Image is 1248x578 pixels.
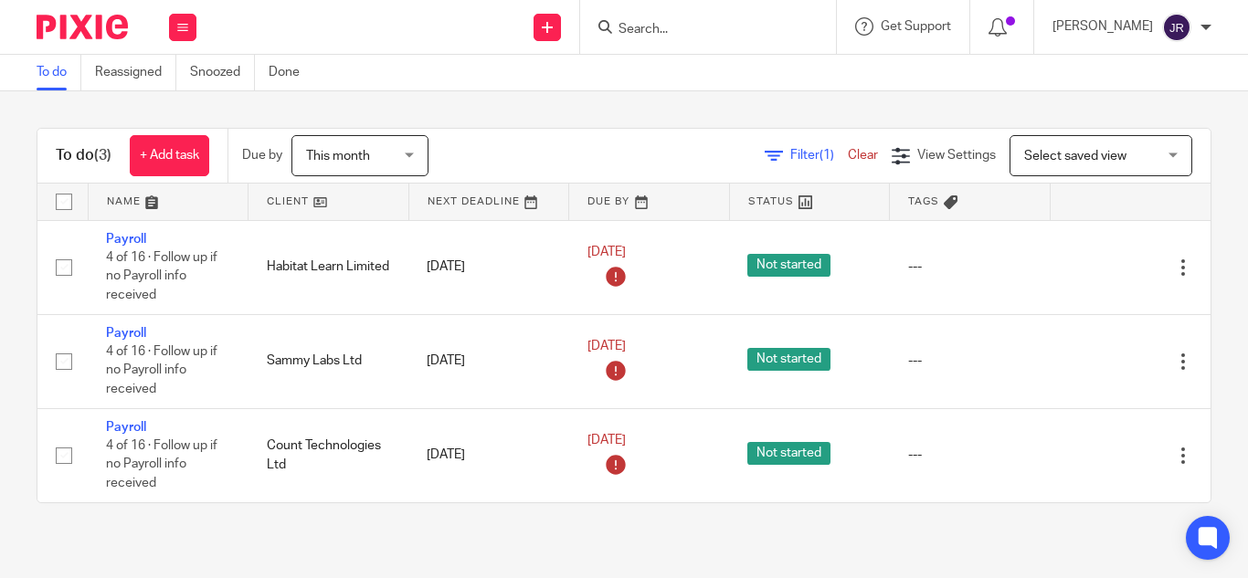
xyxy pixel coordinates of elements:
[908,257,1032,276] div: ---
[790,149,848,162] span: Filter
[249,220,409,314] td: Habitat Learn Limited
[37,55,81,90] a: To do
[408,220,569,314] td: [DATE]
[306,150,370,163] span: This month
[190,55,255,90] a: Snoozed
[106,421,146,434] a: Payroll
[747,442,830,465] span: Not started
[106,345,217,395] span: 4 of 16 · Follow up if no Payroll info received
[917,149,996,162] span: View Settings
[106,251,217,301] span: 4 of 16 · Follow up if no Payroll info received
[617,22,781,38] input: Search
[408,408,569,502] td: [DATE]
[848,149,878,162] a: Clear
[130,135,209,176] a: + Add task
[881,20,951,33] span: Get Support
[820,149,834,162] span: (1)
[587,341,626,353] span: [DATE]
[747,348,830,371] span: Not started
[94,148,111,163] span: (3)
[587,435,626,447] span: [DATE]
[269,55,313,90] a: Done
[908,196,939,206] span: Tags
[587,246,626,258] span: [DATE]
[747,254,830,277] span: Not started
[249,314,409,408] td: Sammy Labs Ltd
[908,352,1032,370] div: ---
[95,55,176,90] a: Reassigned
[56,146,111,165] h1: To do
[106,439,217,489] span: 4 of 16 · Follow up if no Payroll info received
[37,15,128,39] img: Pixie
[1024,150,1126,163] span: Select saved view
[106,233,146,246] a: Payroll
[106,327,146,340] a: Payroll
[249,408,409,502] td: Count Technologies Ltd
[908,446,1032,464] div: ---
[1052,17,1153,36] p: [PERSON_NAME]
[408,314,569,408] td: [DATE]
[242,146,282,164] p: Due by
[1162,13,1191,42] img: svg%3E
